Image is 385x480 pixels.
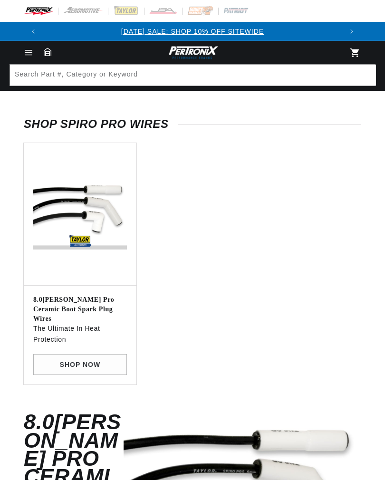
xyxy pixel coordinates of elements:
[24,119,361,129] h2: Shop Spiro Pro Wires
[33,323,127,345] p: The Ultimate In Heat Protection
[33,354,127,375] a: SHOP NOW
[44,48,51,56] a: Garage: 0 item(s)
[18,48,39,58] summary: Menu
[24,22,43,41] button: Translation missing: en.sections.announcements.previous_announcement
[166,45,219,60] img: Pertronix
[43,26,342,37] div: 1 of 3
[342,22,361,41] button: Translation missing: en.sections.announcements.next_announcement
[43,26,342,37] div: Announcement
[10,65,376,86] input: Search Part #, Category or Keyword
[33,153,127,276] img: Taylor-Ceramic-Boot-Halo-Image--v1657051879495.jpg
[354,65,375,86] button: Search Part #, Category or Keyword
[24,143,361,384] ul: Slider
[121,28,264,35] a: [DATE] SALE: SHOP 10% OFF SITEWIDE
[33,295,127,323] h3: 8.0[PERSON_NAME] Pro Ceramic Boot Spark Plug Wires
